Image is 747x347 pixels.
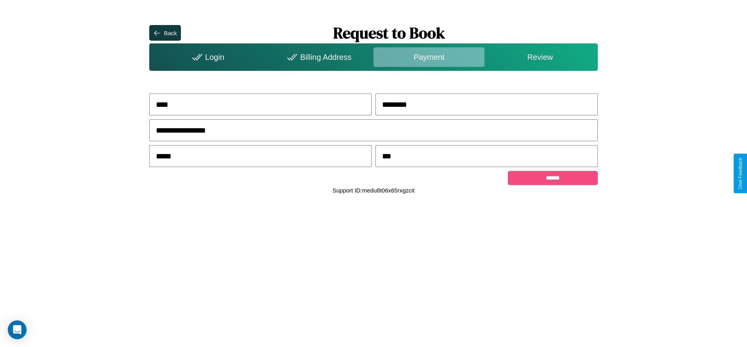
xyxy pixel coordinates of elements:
div: Review [484,47,595,67]
div: Billing Address [263,47,373,67]
div: Give Feedback [738,158,743,189]
div: Open Intercom Messenger [8,320,27,339]
div: Back [164,30,177,36]
button: Back [149,25,180,41]
div: Login [151,47,262,67]
p: Support ID: medu8t06x65rxgzcit [332,185,415,196]
div: Payment [373,47,484,67]
h1: Request to Book [181,22,598,43]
